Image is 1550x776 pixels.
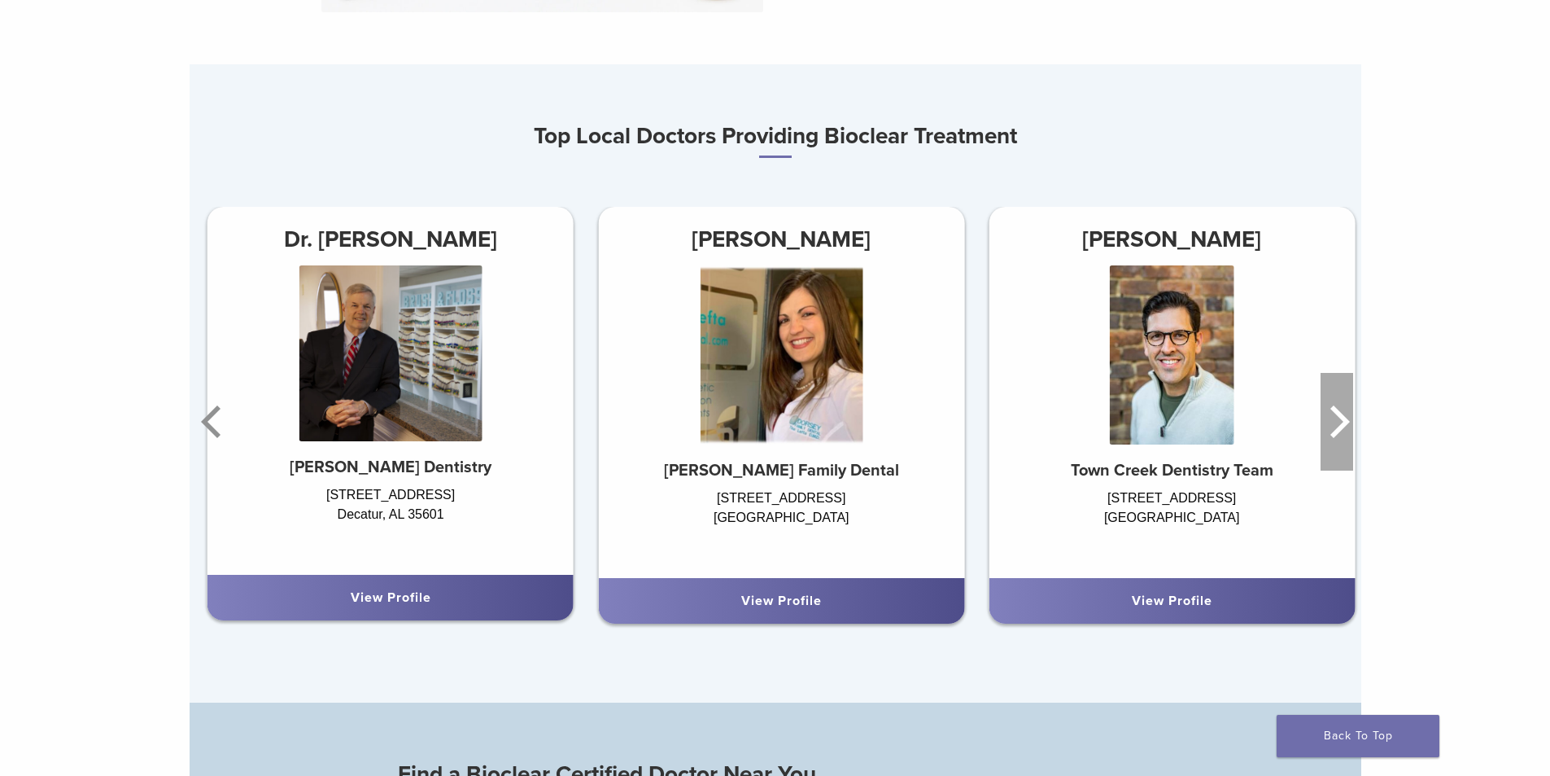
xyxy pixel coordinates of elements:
img: Dr. Steven Leach [299,265,482,441]
strong: [PERSON_NAME] Family Dental [664,461,899,480]
img: Dr. Tina Lefta [700,265,862,445]
a: View Profile [741,593,822,609]
strong: Town Creek Dentistry Team [1071,461,1273,480]
button: Next [1321,373,1353,471]
strong: [PERSON_NAME] Dentistry [290,458,491,477]
h3: [PERSON_NAME] [598,220,964,259]
a: View Profile [1132,593,1212,609]
div: [STREET_ADDRESS] Decatur, AL 35601 [207,485,574,559]
div: [STREET_ADDRESS] [GEOGRAPHIC_DATA] [598,489,964,562]
h3: [PERSON_NAME] [989,220,1355,259]
div: [STREET_ADDRESS] [GEOGRAPHIC_DATA] [989,489,1355,562]
h3: Dr. [PERSON_NAME] [207,220,574,259]
img: Dr. Jeffrey Beeler [1110,265,1234,445]
button: Previous [198,373,230,471]
h3: Top Local Doctors Providing Bioclear Treatment [190,116,1361,158]
a: Back To Top [1277,715,1439,757]
a: View Profile [351,590,431,606]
